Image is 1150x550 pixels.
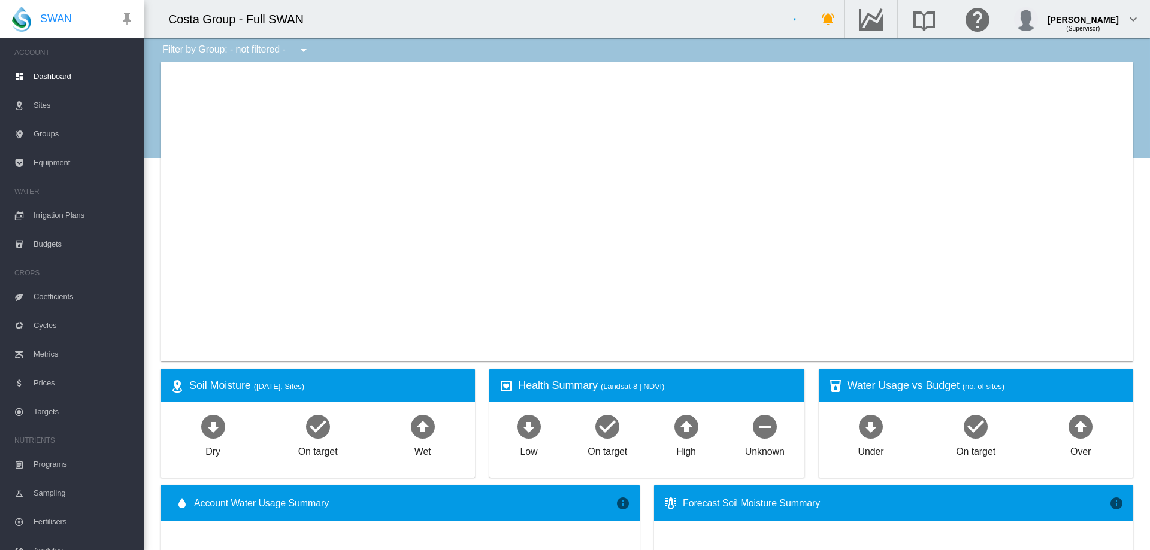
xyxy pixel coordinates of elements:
md-icon: icon-arrow-up-bold-circle [672,412,701,440]
span: NUTRIENTS [14,431,134,450]
md-icon: icon-information [1109,496,1124,511]
md-icon: icon-map-marker-radius [170,379,184,393]
div: Unknown [745,440,785,458]
span: ACCOUNT [14,43,134,62]
md-icon: icon-minus-circle [750,412,779,440]
span: Budgets [34,230,134,259]
button: icon-bell-ring [816,7,840,31]
span: Programs [34,450,134,479]
md-icon: icon-arrow-down-bold-circle [857,412,885,440]
span: Metrics [34,340,134,369]
button: icon-menu-down [292,38,316,62]
md-icon: icon-arrow-down-bold-circle [199,412,228,440]
md-icon: icon-thermometer-lines [664,496,678,511]
span: Targets [34,397,134,426]
md-icon: icon-chevron-down [1126,12,1140,26]
md-icon: icon-bell-ring [821,12,836,26]
md-icon: icon-arrow-up-bold-circle [408,412,437,440]
span: (no. of sites) [963,382,1004,391]
md-icon: Click here for help [963,12,992,26]
span: Coefficients [34,282,134,311]
span: ([DATE], Sites) [254,382,304,391]
div: Costa Group - Full SWAN [168,11,314,28]
div: On target [956,440,995,458]
span: WATER [14,182,134,201]
span: Equipment [34,148,134,177]
md-icon: icon-checkbox-marked-circle [961,412,990,440]
div: On target [298,440,338,458]
md-icon: icon-water [175,496,189,511]
span: Sites [34,91,134,120]
md-icon: Search the knowledge base [910,12,939,26]
md-icon: icon-arrow-down-bold-circle [515,412,543,440]
div: Water Usage vs Budget [848,378,1124,393]
span: Prices [34,369,134,397]
div: Health Summary [518,378,794,393]
div: Low [520,440,537,458]
span: Cycles [34,311,134,340]
div: Under [858,440,884,458]
span: (Supervisor) [1066,25,1100,32]
div: High [676,440,696,458]
md-icon: icon-heart-box-outline [499,379,513,393]
div: Dry [205,440,220,458]
div: Wet [414,440,431,458]
md-icon: icon-checkbox-marked-circle [593,412,622,440]
div: On target [588,440,627,458]
md-icon: icon-menu-down [296,43,311,57]
div: Forecast Soil Moisture Summary [683,497,1109,510]
div: Over [1070,440,1091,458]
span: Groups [34,120,134,148]
img: profile.jpg [1014,7,1038,31]
md-icon: icon-pin [120,12,134,26]
span: Fertilisers [34,508,134,536]
md-icon: Go to the Data Hub [857,12,885,26]
span: Sampling [34,479,134,508]
div: [PERSON_NAME] [1048,9,1119,21]
md-icon: icon-checkbox-marked-circle [304,412,332,440]
span: Dashboard [34,62,134,91]
span: SWAN [40,11,72,26]
md-icon: icon-information [616,496,630,511]
span: CROPS [14,263,134,282]
img: SWAN-Landscape-Logo-Colour-drop.png [12,7,31,32]
span: (Landsat-8 | NDVI) [601,382,664,391]
div: Soil Moisture [189,378,465,393]
md-icon: icon-arrow-up-bold-circle [1066,412,1095,440]
span: Irrigation Plans [34,201,134,230]
div: Filter by Group: - not filtered - [153,38,319,62]
span: Account Water Usage Summary [194,497,616,510]
md-icon: icon-cup-water [828,379,843,393]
